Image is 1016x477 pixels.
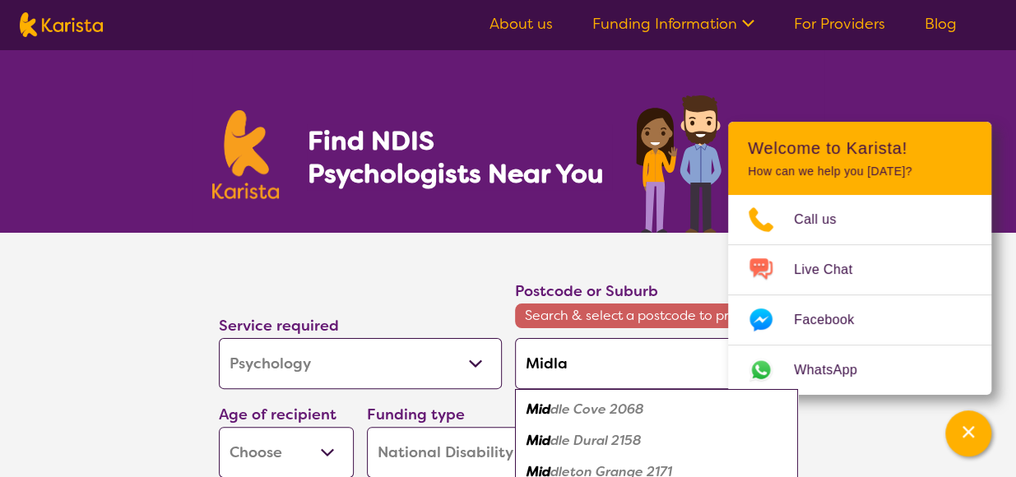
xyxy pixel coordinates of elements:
img: Karista logo [212,110,280,199]
a: About us [489,14,553,34]
span: Call us [794,207,856,232]
img: Karista logo [20,12,103,37]
button: Channel Menu [945,410,991,456]
div: Channel Menu [728,122,991,395]
span: WhatsApp [794,358,877,382]
label: Postcode or Suburb [515,281,658,301]
h2: Welcome to Karista! [748,138,972,158]
input: Type [515,338,798,389]
img: psychology [630,89,805,233]
em: Mid [527,401,550,418]
a: Funding Information [592,14,754,34]
label: Age of recipient [219,405,336,424]
div: Middle Cove 2068 [523,394,790,425]
ul: Choose channel [728,195,991,395]
em: Mid [527,432,550,449]
label: Service required [219,316,339,336]
span: Facebook [794,308,874,332]
a: Blog [925,14,957,34]
a: For Providers [794,14,885,34]
div: Middle Dural 2158 [523,425,790,456]
span: Live Chat [794,257,872,282]
em: dle Dural 2158 [550,432,642,449]
a: Web link opens in a new tab. [728,345,991,395]
span: Search & select a postcode to proceed [515,303,798,328]
p: How can we help you [DATE]? [748,164,972,178]
h1: Find NDIS Psychologists Near You [307,124,611,190]
label: Funding type [367,405,465,424]
em: dle Cove 2068 [550,401,644,418]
